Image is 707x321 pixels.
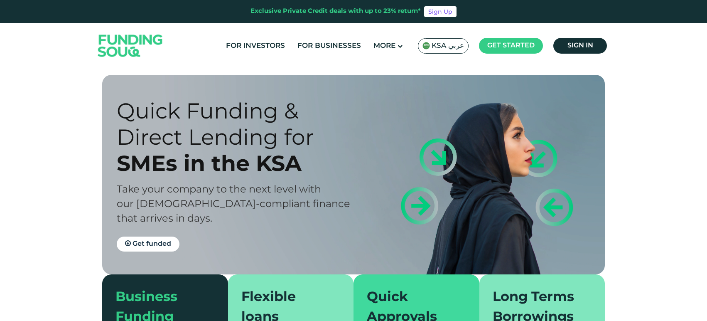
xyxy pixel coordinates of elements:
[117,150,368,176] div: SMEs in the KSA
[250,7,421,16] div: Exclusive Private Credit deals with up to 23% return*
[553,38,607,54] a: Sign in
[117,185,350,224] span: Take your company to the next level with our [DEMOGRAPHIC_DATA]-compliant finance that arrives in...
[224,39,287,53] a: For Investors
[487,42,535,49] span: Get started
[295,39,363,53] a: For Businesses
[117,237,179,252] a: Get funded
[567,42,593,49] span: Sign in
[117,98,368,150] div: Quick Funding & Direct Lending for
[432,41,464,51] span: KSA عربي
[373,42,395,49] span: More
[133,241,171,247] span: Get funded
[422,42,430,49] img: SA Flag
[90,25,171,67] img: Logo
[424,6,457,17] a: Sign Up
